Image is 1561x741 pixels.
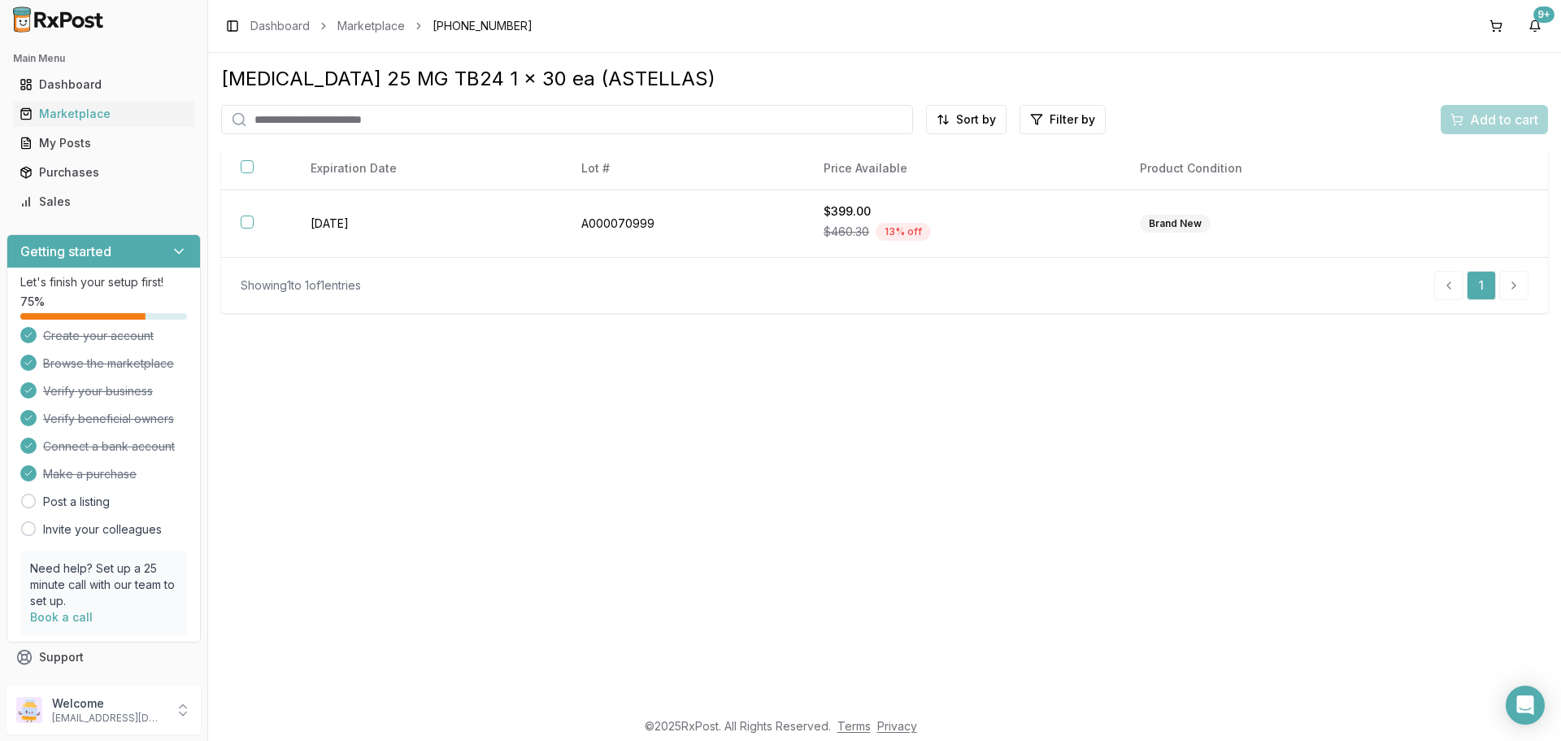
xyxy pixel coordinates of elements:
a: 1 [1467,271,1496,300]
div: Marketplace [20,106,188,122]
div: Purchases [20,164,188,181]
div: Open Intercom Messenger [1506,686,1545,725]
div: Showing 1 to 1 of 1 entries [241,277,361,294]
a: Dashboard [13,70,194,99]
button: Marketplace [7,101,201,127]
div: 13 % off [876,223,931,241]
a: Terms [837,719,871,733]
div: 9+ [1533,7,1554,23]
th: Product Condition [1120,147,1426,190]
a: Sales [13,187,194,216]
button: My Posts [7,130,201,156]
button: Feedback [7,672,201,701]
div: Sales [20,194,188,210]
a: Marketplace [13,99,194,129]
span: 75 % [20,294,45,310]
a: Purchases [13,158,194,187]
button: Support [7,643,201,672]
h3: Getting started [20,242,111,261]
span: Verify beneficial owners [43,411,174,427]
span: Create your account [43,328,154,344]
div: My Posts [20,135,188,151]
td: A000070999 [562,190,804,258]
span: [PHONE_NUMBER] [433,18,533,34]
button: Sales [7,189,201,215]
nav: breadcrumb [250,18,533,34]
nav: pagination [1434,271,1528,300]
div: Brand New [1140,215,1211,233]
span: Sort by [956,111,996,128]
span: Feedback [39,678,94,695]
th: Expiration Date [291,147,562,190]
span: Verify your business [43,383,153,399]
span: Filter by [1050,111,1095,128]
div: $399.00 [824,203,1101,220]
a: Book a call [30,610,93,624]
button: 9+ [1522,13,1548,39]
span: Connect a bank account [43,438,175,455]
button: Purchases [7,159,201,185]
span: Make a purchase [43,466,137,482]
button: Sort by [926,105,1007,134]
img: User avatar [16,697,42,723]
div: Dashboard [20,76,188,93]
p: Need help? Set up a 25 minute call with our team to set up. [30,560,177,609]
img: RxPost Logo [7,7,111,33]
a: My Posts [13,129,194,158]
p: [EMAIL_ADDRESS][DOMAIN_NAME] [52,712,165,725]
button: Dashboard [7,72,201,98]
th: Lot # [562,147,804,190]
h2: Main Menu [13,52,194,65]
a: Privacy [877,719,917,733]
a: Post a listing [43,494,110,510]
button: Filter by [1020,105,1106,134]
span: Browse the marketplace [43,355,174,372]
div: [MEDICAL_DATA] 25 MG TB24 1 x 30 ea (ASTELLAS) [221,66,1548,92]
th: Price Available [804,147,1120,190]
a: Marketplace [337,18,405,34]
span: $460.30 [824,224,869,240]
td: [DATE] [291,190,562,258]
p: Let's finish your setup first! [20,274,187,290]
a: Dashboard [250,18,310,34]
a: Invite your colleagues [43,521,162,538]
p: Welcome [52,695,165,712]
